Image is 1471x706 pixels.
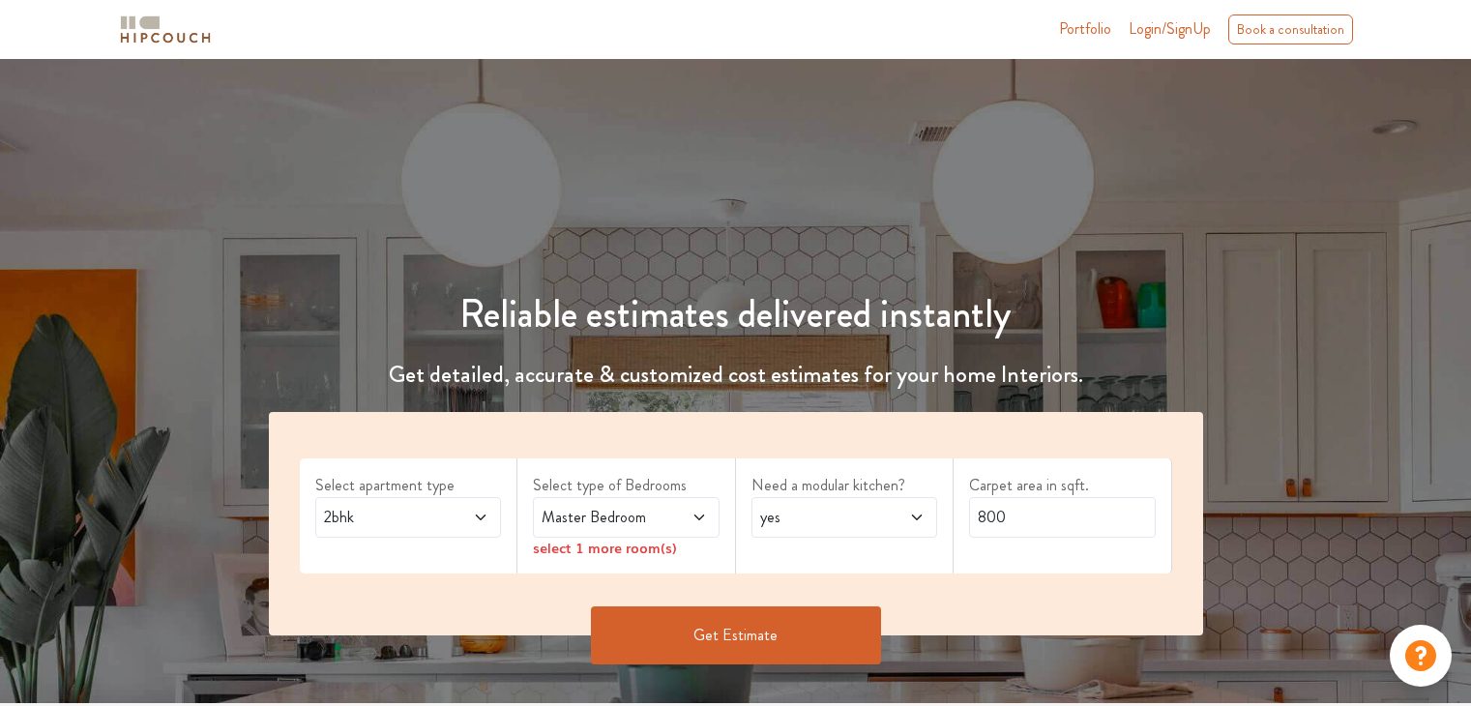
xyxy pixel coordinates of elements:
label: Carpet area in sqft. [969,474,1156,497]
span: Master Bedroom [538,506,664,529]
button: Get Estimate [591,606,881,664]
span: yes [756,506,883,529]
span: 2bhk [320,506,447,529]
a: Portfolio [1059,17,1111,41]
input: Enter area sqft [969,497,1156,538]
label: Select type of Bedrooms [533,474,720,497]
div: Book a consultation [1228,15,1353,44]
label: Need a modular kitchen? [751,474,938,497]
span: logo-horizontal.svg [117,8,214,51]
h4: Get detailed, accurate & customized cost estimates for your home Interiors. [257,361,1215,389]
img: logo-horizontal.svg [117,13,214,46]
label: Select apartment type [315,474,502,497]
span: Login/SignUp [1129,17,1211,40]
h1: Reliable estimates delivered instantly [257,291,1215,338]
div: select 1 more room(s) [533,538,720,558]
